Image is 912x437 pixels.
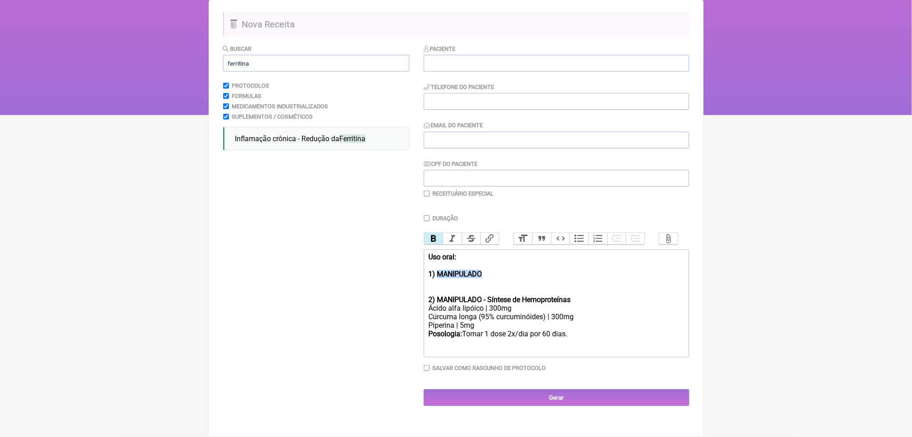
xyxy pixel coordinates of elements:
label: Paciente [424,45,456,52]
label: CPF do Paciente [424,161,478,167]
label: Suplementos / Cosméticos [232,113,313,120]
label: Formulas [232,93,261,99]
button: Bold [424,233,443,245]
label: Buscar [223,45,252,52]
button: Code [551,233,570,245]
strong: 1) MANIPULADO [428,270,482,278]
input: Gerar [424,389,689,406]
label: Duração [432,215,458,222]
button: Numbers [589,233,607,245]
button: Increase Level [626,233,645,245]
input: exemplo: emagrecimento, ansiedade [223,55,409,71]
label: Telefone do Paciente [424,84,494,90]
span: Inflamação crônica - Redução da [235,134,366,143]
label: Medicamentos Industrializados [232,103,328,110]
strong: Uso oral: [428,253,456,261]
button: Decrease Level [607,233,626,245]
button: Attach Files [659,233,678,245]
label: Receituário Especial [432,190,494,197]
strong: Posologia: [428,330,462,338]
span: Ferritina [340,134,366,143]
div: Ácido alfa lipóico | 300mg Cúrcuma longa (95% curcuminóides) | 300mg Piperina | 5mg Tomar 1 dose ... [428,278,684,338]
button: Strikethrough [462,233,481,245]
label: Salvar como rascunho de Protocolo [432,365,546,371]
label: Protocolos [232,82,269,89]
label: Email do Paciente [424,122,483,129]
button: Bullets [570,233,589,245]
button: Quote [532,233,551,245]
h2: Nova Receita [223,12,689,36]
button: Link [481,233,499,245]
button: Heading [514,233,533,245]
strong: 2) MANIPULADO - Síntese de Hemoproteínas [428,295,571,304]
button: Italic [443,233,462,245]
